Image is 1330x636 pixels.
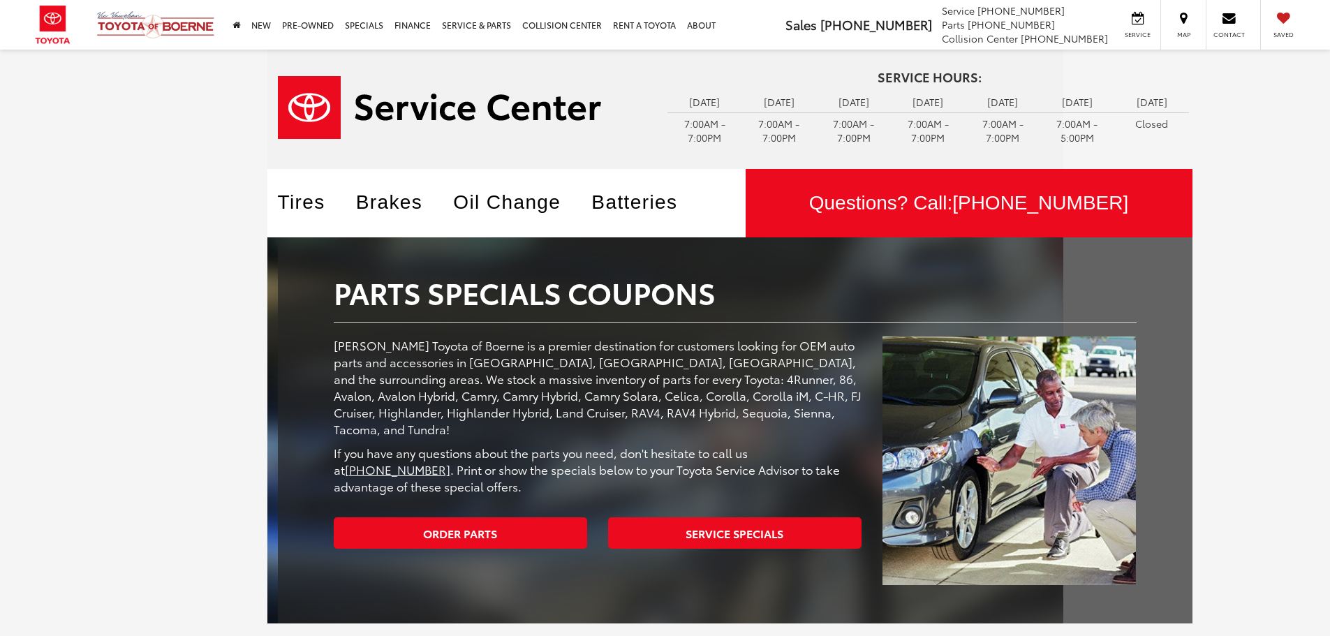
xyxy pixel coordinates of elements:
td: [DATE] [1114,91,1189,112]
span: [PHONE_NUMBER] [952,192,1128,214]
span: Service [1122,30,1153,39]
td: 7:00AM - 7:00PM [966,112,1040,148]
span: [PHONE_NUMBER] [1021,31,1108,45]
td: 7:00AM - 7:00PM [816,112,891,148]
td: 7:00AM - 5:00PM [1040,112,1115,148]
span: Sales [785,15,817,34]
td: 7:00AM - 7:00PM [742,112,817,148]
span: [PHONE_NUMBER] [968,17,1055,31]
a: [PHONE_NUMBER] [345,461,450,478]
span: Service [942,3,975,17]
h4: Service Hours: [667,71,1192,84]
a: Tires [278,191,346,213]
td: [DATE] [667,91,742,112]
h2: Parts Specials Coupons [334,276,1137,308]
p: If you have any questions about the parts you need, don't hesitate to call us at . Print or show ... [334,444,862,494]
p: [PERSON_NAME] Toyota of Boerne is a premier destination for customers looking for OEM auto parts ... [334,337,862,437]
span: [PHONE_NUMBER] [820,15,932,34]
a: Order Parts [334,517,587,549]
td: [DATE] [816,91,891,112]
span: Map [1168,30,1199,39]
div: Questions? Call: [746,169,1192,237]
span: Contact [1213,30,1245,39]
td: [DATE] [742,91,817,112]
td: 7:00AM - 7:00PM [891,112,966,148]
a: Oil Change [453,191,582,213]
span: Saved [1268,30,1299,39]
td: [DATE] [966,91,1040,112]
span: [PHONE_NUMBER] [977,3,1065,17]
img: Parts Specials Coupons | Vic Vaughan Toyota of Boerne in Boerne TX [882,337,1136,585]
td: 7:00AM - 7:00PM [667,112,742,148]
img: Vic Vaughan Toyota of Boerne [96,10,215,39]
td: Closed [1114,112,1189,134]
a: Service Center | Vic Vaughan Toyota of Boerne in Boerne TX [278,76,646,139]
td: [DATE] [891,91,966,112]
span: Collision Center [942,31,1018,45]
span: Parts [942,17,965,31]
a: Service Specials [608,517,862,549]
td: [DATE] [1040,91,1115,112]
a: Batteries [591,191,698,213]
img: Service Center | Vic Vaughan Toyota of Boerne in Boerne TX [278,76,601,139]
a: Questions? Call:[PHONE_NUMBER] [746,169,1192,237]
a: Brakes [356,191,444,213]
